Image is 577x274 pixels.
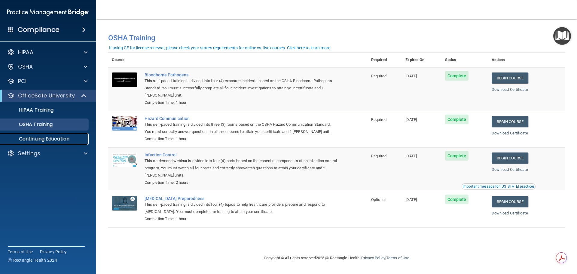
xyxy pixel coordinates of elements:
a: Terms of Use [386,256,409,260]
a: Download Certificate [492,87,528,92]
th: Status [441,53,488,67]
div: Completion Time: 2 hours [145,179,337,186]
div: Completion Time: 1 hour [145,215,337,223]
div: Important message for [US_STATE] practices [463,185,535,188]
div: This self-paced training is divided into four (4) topics to help healthcare providers prepare and... [145,201,337,215]
span: Complete [445,195,469,204]
span: Ⓒ Rectangle Health 2024 [8,257,57,263]
p: Settings [18,150,40,157]
a: Settings [7,150,87,157]
span: Optional [371,197,386,202]
a: OSHA [7,63,87,70]
a: OfficeSafe University [7,92,87,99]
a: Hazard Communication [145,116,337,121]
button: Read this if you are a dental practitioner in the state of CA [462,183,536,189]
a: Terms of Use [8,249,33,255]
span: [DATE] [405,154,417,158]
img: PMB logo [7,6,89,18]
div: This on-demand webinar is divided into four (4) parts based on the essential components of an inf... [145,157,337,179]
p: OfficeSafe University [18,92,75,99]
th: Actions [488,53,565,67]
a: Download Certificate [492,211,528,215]
span: [DATE] [405,197,417,202]
a: Bloodborne Pathogens [145,72,337,77]
th: Required [368,53,402,67]
a: HIPAA [7,49,87,56]
h4: OSHA Training [108,34,565,42]
a: Privacy Policy [361,256,385,260]
a: Download Certificate [492,131,528,135]
div: Copyright © All rights reserved 2025 @ Rectangle Health | | [227,248,446,268]
span: Required [371,117,386,122]
button: Open Resource Center [553,27,571,45]
a: Download Certificate [492,167,528,172]
a: Begin Course [492,116,528,127]
div: This self-paced training is divided into three (3) rooms based on the OSHA Hazard Communication S... [145,121,337,135]
p: PCI [18,78,26,85]
button: If using CE for license renewal, please check your state's requirements for online vs. live cours... [108,45,332,51]
span: Required [371,74,386,78]
span: Complete [445,71,469,81]
p: HIPAA [18,49,33,56]
a: Begin Course [492,196,528,207]
a: Infection Control [145,152,337,157]
p: OSHA Training [4,122,53,128]
a: Begin Course [492,72,528,84]
span: [DATE] [405,74,417,78]
p: Continuing Education [4,136,86,142]
a: Privacy Policy [40,249,67,255]
th: Course [108,53,141,67]
div: If using CE for license renewal, please check your state's requirements for online vs. live cours... [109,46,331,50]
p: OSHA [18,63,33,70]
a: [MEDICAL_DATA] Preparedness [145,196,337,201]
h4: Compliance [18,26,60,34]
span: Required [371,154,386,158]
p: HIPAA Training [4,107,53,113]
span: Complete [445,151,469,161]
th: Expires On [402,53,441,67]
div: Completion Time: 1 hour [145,99,337,106]
a: Begin Course [492,152,528,164]
div: This self-paced training is divided into four (4) exposure incidents based on the OSHA Bloodborne... [145,77,337,99]
span: [DATE] [405,117,417,122]
span: Complete [445,115,469,124]
a: PCI [7,78,87,85]
div: Completion Time: 1 hour [145,135,337,143]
